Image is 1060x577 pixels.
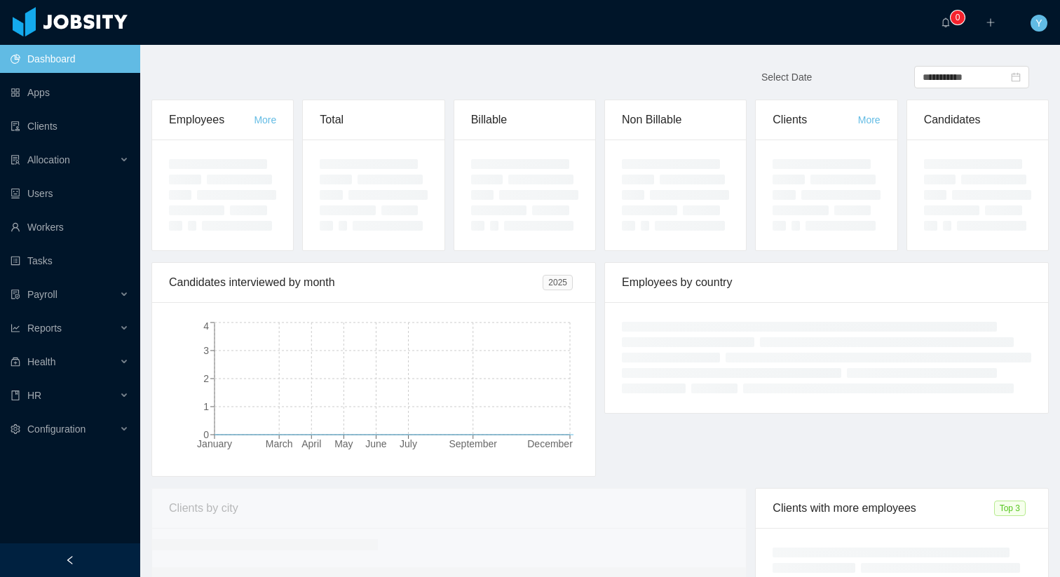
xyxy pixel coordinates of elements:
[924,100,1031,140] div: Candidates
[27,323,62,334] span: Reports
[320,100,427,140] div: Total
[543,275,573,290] span: 2025
[301,438,321,449] tspan: April
[11,391,20,400] i: icon: book
[169,263,543,302] div: Candidates interviewed by month
[169,100,254,140] div: Employees
[203,320,209,332] tspan: 4
[761,72,812,83] span: Select Date
[400,438,417,449] tspan: July
[27,289,57,300] span: Payroll
[622,100,729,140] div: Non Billable
[11,45,129,73] a: icon: pie-chartDashboard
[527,438,573,449] tspan: December
[994,501,1026,516] span: Top 3
[471,100,578,140] div: Billable
[11,79,129,107] a: icon: appstoreApps
[858,114,881,125] a: More
[27,356,55,367] span: Health
[11,112,129,140] a: icon: auditClients
[951,11,965,25] sup: 0
[203,373,209,384] tspan: 2
[203,401,209,412] tspan: 1
[622,263,1031,302] div: Employees by country
[11,155,20,165] i: icon: solution
[1011,72,1021,82] i: icon: calendar
[11,290,20,299] i: icon: file-protect
[27,154,70,165] span: Allocation
[254,114,276,125] a: More
[365,438,387,449] tspan: June
[11,179,129,208] a: icon: robotUsers
[11,357,20,367] i: icon: medicine-box
[1035,15,1042,32] span: Y
[773,489,993,528] div: Clients with more employees
[449,438,497,449] tspan: September
[11,424,20,434] i: icon: setting
[11,323,20,333] i: icon: line-chart
[334,438,353,449] tspan: May
[941,18,951,27] i: icon: bell
[773,100,857,140] div: Clients
[11,213,129,241] a: icon: userWorkers
[11,247,129,275] a: icon: profileTasks
[27,423,86,435] span: Configuration
[203,429,209,440] tspan: 0
[197,438,232,449] tspan: January
[203,345,209,356] tspan: 3
[266,438,293,449] tspan: March
[986,18,996,27] i: icon: plus
[27,390,41,401] span: HR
